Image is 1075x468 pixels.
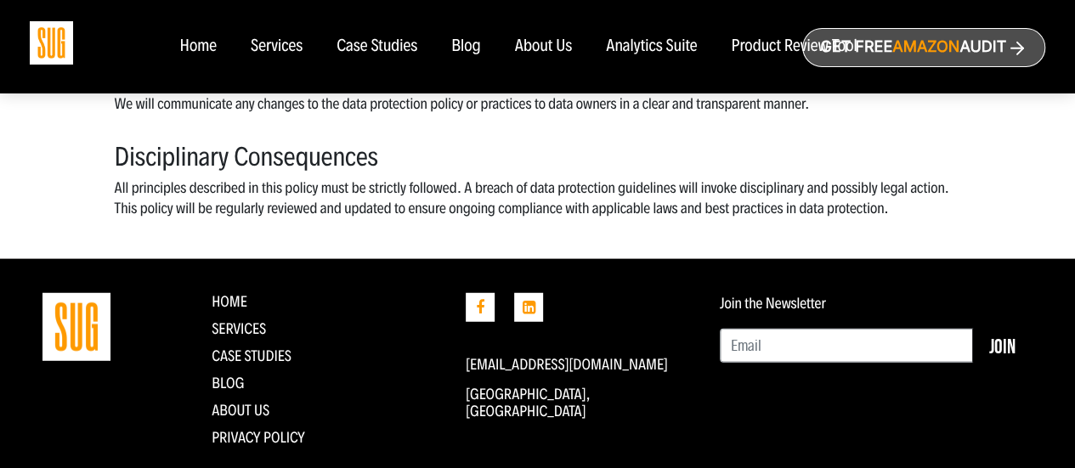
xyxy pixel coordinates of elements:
button: Join [972,329,1033,363]
input: Email [720,329,973,363]
a: Home [179,37,216,56]
a: Case Studies [337,37,417,56]
a: Services [251,37,303,56]
a: Blog [212,374,244,392]
a: Get freeAmazonAudit [802,28,1045,67]
a: Blog [451,37,481,56]
div: We will communicate any changes to the data protection policy or practices to data owners in a cl... [115,93,961,114]
span: Amazon [892,38,959,56]
h3: Disciplinary Consequences [115,114,961,171]
a: Services [212,319,266,338]
div: All principles described in this policy must be strictly followed. A breach of data protection gu... [115,178,961,259]
a: Privacy Policy [212,428,305,447]
a: Analytics Suite [606,37,697,56]
a: About Us [212,401,269,420]
img: Sug [30,21,73,65]
a: About Us [515,37,573,56]
img: Straight Up Growth [42,293,110,361]
a: [EMAIL_ADDRESS][DOMAIN_NAME] [466,355,668,374]
p: [GEOGRAPHIC_DATA], [GEOGRAPHIC_DATA] [466,386,694,420]
label: Join the Newsletter [720,295,826,312]
a: Product Review Tool [731,37,857,56]
a: CASE STUDIES [212,347,291,365]
a: Home [212,292,247,311]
